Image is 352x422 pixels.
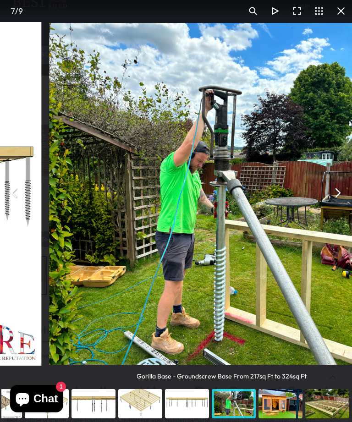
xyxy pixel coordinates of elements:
[11,6,15,16] span: 7
[326,182,348,204] button: Next
[137,365,307,381] div: Gorilla Base - Groundscrew Base From 217sq Ft to 324sq Ft
[18,6,23,16] span: 9
[7,385,66,415] inbox-online-store-chat: Shopify online store chat
[4,182,26,204] button: Previous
